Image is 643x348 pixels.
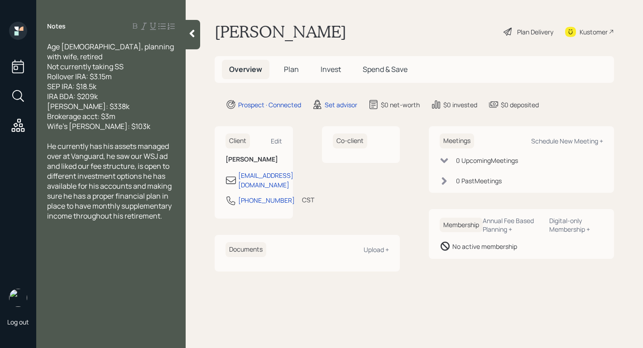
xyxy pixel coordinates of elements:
[47,72,112,81] span: Rollover IRA: $3.15m
[47,111,115,121] span: Brokerage acct: $3m
[381,100,420,110] div: $0 net-worth
[549,216,603,234] div: Digital-only Membership +
[47,121,150,131] span: Wife's [PERSON_NAME]: $103k
[321,64,341,74] span: Invest
[452,242,517,251] div: No active membership
[229,64,262,74] span: Overview
[440,133,474,148] h6: Meetings
[271,137,282,145] div: Edit
[7,318,29,326] div: Log out
[238,195,295,205] div: [PHONE_NUMBER]
[47,42,175,62] span: Age [DEMOGRAPHIC_DATA], planning with wife, retired
[284,64,299,74] span: Plan
[238,171,293,190] div: [EMAIL_ADDRESS][DOMAIN_NAME]
[302,195,314,205] div: CST
[47,62,124,72] span: Not currently taking SS
[47,81,96,91] span: SEP IRA: $18.5k
[456,176,502,186] div: 0 Past Meeting s
[443,100,477,110] div: $0 invested
[325,100,357,110] div: Set advisor
[440,218,483,233] h6: Membership
[456,156,518,165] div: 0 Upcoming Meeting s
[483,216,542,234] div: Annual Fee Based Planning +
[47,141,173,221] span: He currently has his assets managed over at Vanguard, he saw our WSJ ad and liked our fee structu...
[226,242,266,257] h6: Documents
[226,156,282,163] h6: [PERSON_NAME]
[47,91,98,101] span: IRA BDA: $209k
[238,100,301,110] div: Prospect · Connected
[531,137,603,145] div: Schedule New Meeting +
[580,27,608,37] div: Kustomer
[47,101,130,111] span: [PERSON_NAME]: $338k
[517,27,553,37] div: Plan Delivery
[47,22,66,31] label: Notes
[226,133,250,148] h6: Client
[215,22,346,42] h1: [PERSON_NAME]
[364,245,389,254] div: Upload +
[333,133,367,148] h6: Co-client
[363,64,408,74] span: Spend & Save
[9,289,27,307] img: robby-grisanti-headshot.png
[501,100,539,110] div: $0 deposited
